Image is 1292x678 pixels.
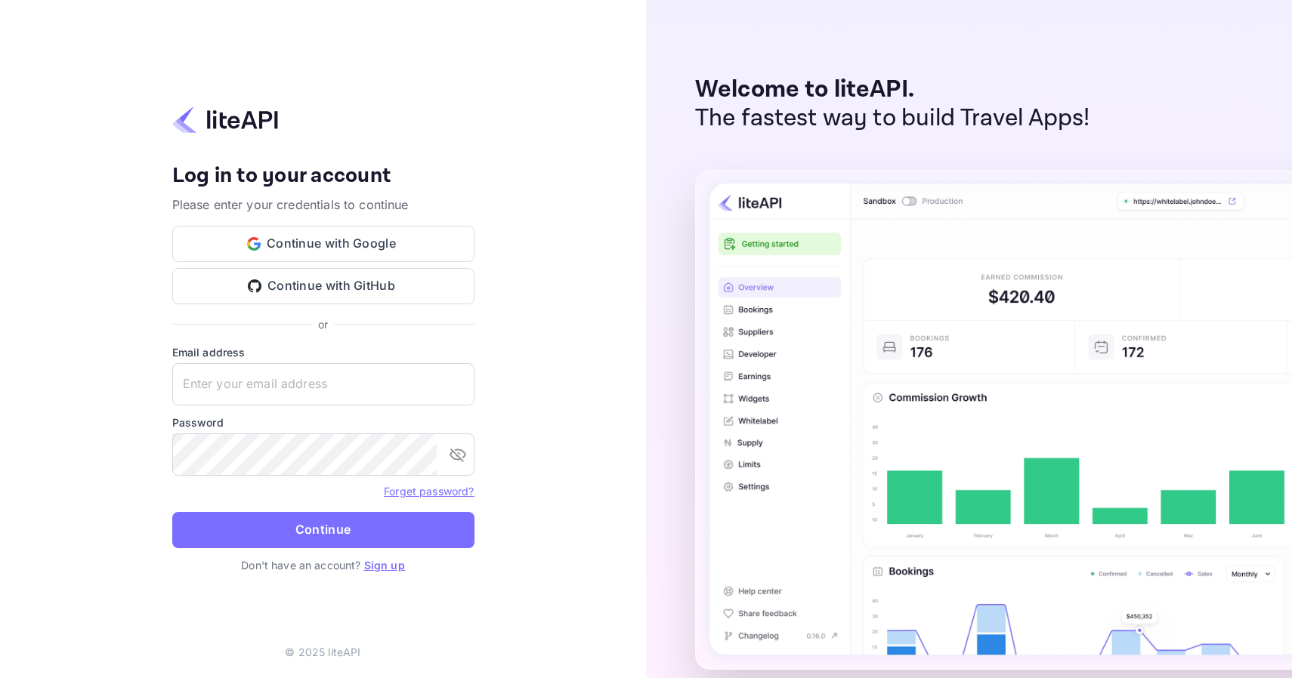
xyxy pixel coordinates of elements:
[172,196,474,214] p: Please enter your credentials to continue
[172,105,278,134] img: liteapi
[364,559,405,572] a: Sign up
[172,512,474,548] button: Continue
[443,439,473,470] button: toggle password visibility
[172,363,474,405] input: Enter your email address
[695,104,1090,133] p: The fastest way to build Travel Apps!
[172,415,474,430] label: Password
[172,344,474,360] label: Email address
[172,226,474,262] button: Continue with Google
[384,483,474,498] a: Forget password?
[172,268,474,304] button: Continue with GitHub
[695,76,1090,104] p: Welcome to liteAPI.
[172,163,474,190] h4: Log in to your account
[384,485,474,498] a: Forget password?
[172,557,474,573] p: Don't have an account?
[285,644,360,660] p: © 2025 liteAPI
[318,316,328,332] p: or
